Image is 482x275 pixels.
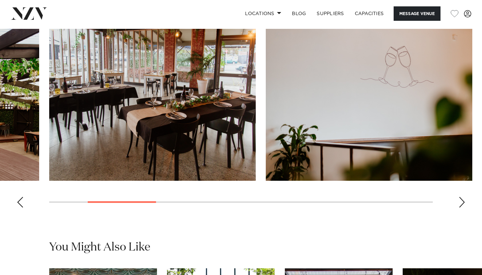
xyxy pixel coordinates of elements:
h2: You Might Also Like [49,240,150,255]
a: BLOG [287,6,311,21]
a: Capacities [349,6,389,21]
img: nzv-logo.png [11,7,47,19]
a: SUPPLIERS [311,6,349,21]
button: Message Venue [394,6,440,21]
swiper-slide: 3 / 10 [266,29,472,181]
swiper-slide: 2 / 10 [49,29,256,181]
a: Locations [240,6,287,21]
